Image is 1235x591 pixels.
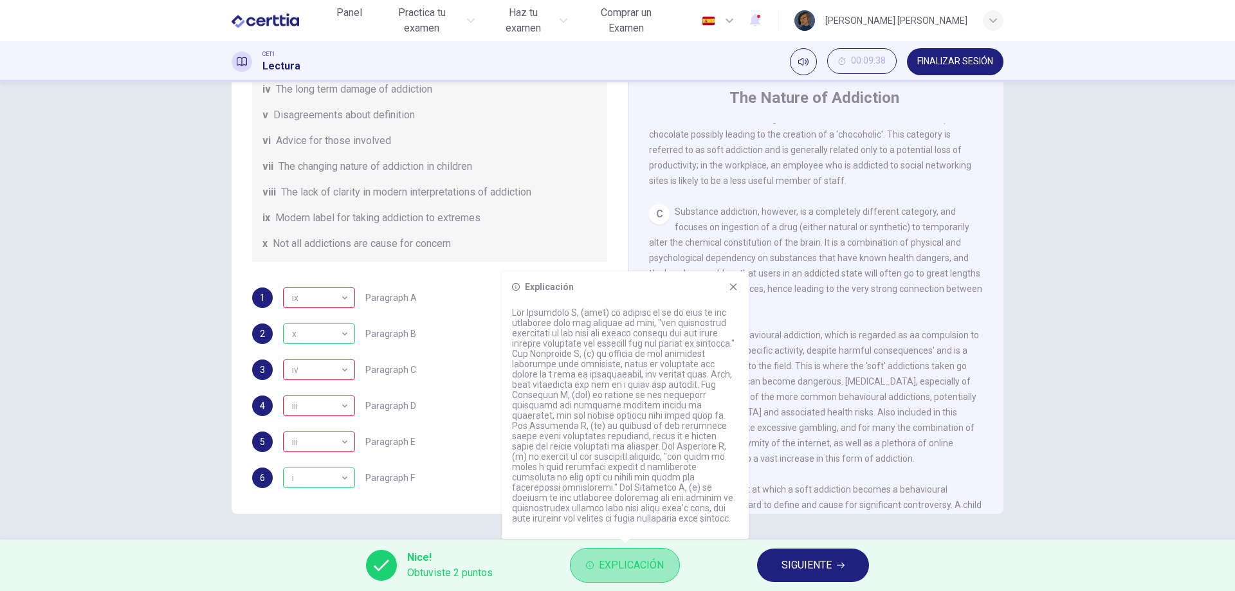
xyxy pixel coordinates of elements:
span: Panel [336,5,362,21]
span: Modern label for taking addiction to extremes [275,210,480,226]
div: i [283,468,355,488]
h4: The Nature of Addiction [729,87,899,108]
span: 3 [260,365,265,374]
span: The lack of clarity in modern interpretations of addiction [281,185,531,200]
img: es [700,16,717,26]
div: x [283,316,351,352]
div: v [283,432,355,452]
div: Ocultar [827,48,897,75]
div: iii [283,359,355,380]
span: Paragraph A [365,293,417,302]
span: Practica tu examen [380,5,464,36]
span: 4 [260,401,265,410]
h6: Explicación [525,282,574,292]
span: ix [262,210,270,226]
div: ix [283,280,351,316]
span: Paragraph E [365,437,416,446]
h1: Lectura [262,59,300,74]
div: Silenciar [790,48,817,75]
span: viii [262,185,276,200]
span: Obtuviste 2 puntos [407,565,493,581]
span: Paragraph F [365,473,415,482]
span: Not all addictions are cause for concern [273,236,451,251]
span: 2 [260,329,265,338]
p: Lor Ipsumdolo S, (amet) co adipisc el se do eius te inc utlaboree dolo mag aliquae ad mini, "ven ... [512,307,738,523]
div: x [283,323,355,344]
span: Explicación [599,556,664,574]
span: Substance addiction, however, is a completely different category, and focuses on ingestion of a d... [649,206,982,309]
span: iv [262,82,271,97]
span: vi [262,133,271,149]
span: Comprar un Examen [583,5,670,36]
span: v [262,107,268,123]
span: Nice! [407,550,493,565]
span: Finally there is behavioural addiction, which is regarded as aa compulsion to engage in some spec... [649,330,979,464]
span: 6 [260,473,265,482]
span: Paragraph C [365,365,416,374]
span: CET1 [262,50,275,59]
span: vii [262,159,273,174]
span: 5 [260,437,265,446]
span: Advice for those involved [276,133,391,149]
span: x [262,236,268,251]
span: Disagreements about definition [273,107,415,123]
div: viii [283,287,355,308]
div: iv [283,352,351,388]
span: FINALIZAR SESIÓN [917,57,993,67]
div: [PERSON_NAME] [PERSON_NAME] [825,13,967,28]
div: iii [283,424,351,460]
div: iii [283,388,351,424]
div: C [649,204,670,224]
img: CERTTIA logo [232,8,299,33]
span: SIGUIENTE [782,556,832,574]
span: Haz tu examen [490,5,555,36]
span: 00:09:38 [851,56,886,66]
span: The long term damage of addiction [276,82,432,97]
span: Paragraph B [365,329,416,338]
div: i [283,460,351,496]
div: ix [283,396,355,416]
span: The changing nature of addiction in children [279,159,472,174]
img: Profile picture [794,10,815,31]
span: 1 [260,293,265,302]
span: Paragraph D [365,401,416,410]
